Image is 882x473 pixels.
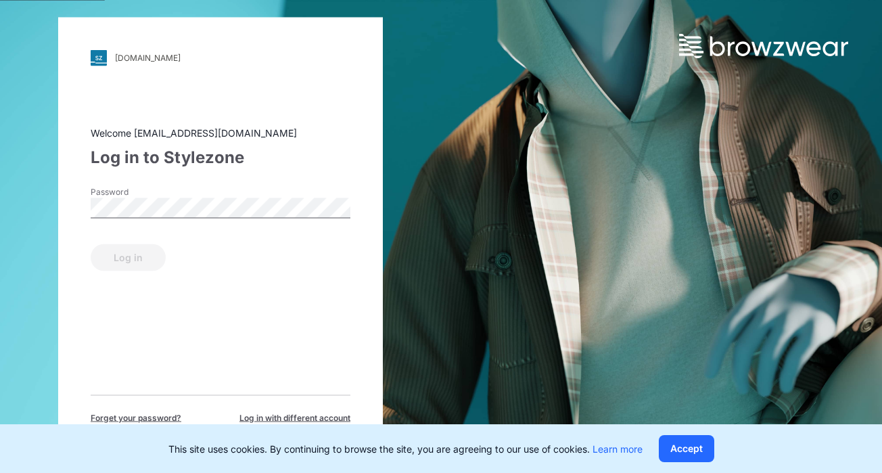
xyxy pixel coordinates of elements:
a: Learn more [593,443,643,455]
img: browzwear-logo.73288ffb.svg [679,34,848,58]
p: This site uses cookies. By continuing to browse the site, you are agreeing to our use of cookies. [168,442,643,456]
a: [DOMAIN_NAME] [91,49,350,66]
span: Log in with different account [239,411,350,424]
label: Password [91,185,185,198]
div: [DOMAIN_NAME] [115,53,181,63]
div: Log in to Stylezone [91,145,350,169]
img: svg+xml;base64,PHN2ZyB3aWR0aD0iMjgiIGhlaWdodD0iMjgiIHZpZXdCb3g9IjAgMCAyOCAyOCIgZmlsbD0ibm9uZSIgeG... [91,49,107,66]
div: Welcome [EMAIL_ADDRESS][DOMAIN_NAME] [91,125,350,139]
button: Accept [659,435,714,462]
span: Forget your password? [91,411,181,424]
